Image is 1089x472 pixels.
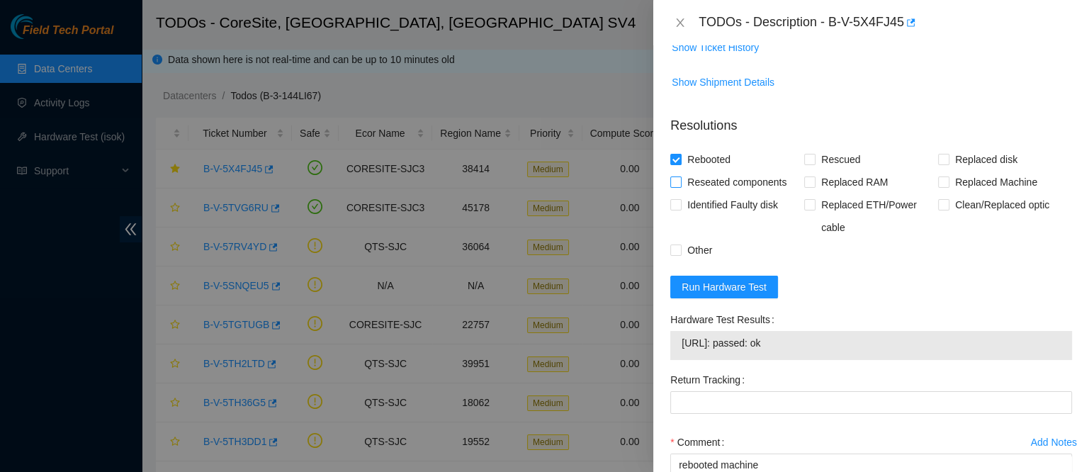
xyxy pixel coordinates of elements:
button: Show Ticket History [671,36,760,59]
button: Add Notes [1030,431,1078,454]
button: Run Hardware Test [670,276,778,298]
p: Resolutions [670,105,1072,135]
div: TODOs - Description - B-V-5X4FJ45 [699,11,1072,34]
button: Close [670,16,690,30]
label: Hardware Test Results [670,308,779,331]
span: Replaced RAM [816,171,893,193]
span: Replaced Machine [949,171,1043,193]
span: Reseated components [682,171,792,193]
span: Rescued [816,148,866,171]
span: Replaced disk [949,148,1023,171]
span: Rebooted [682,148,736,171]
span: Replaced ETH/Power cable [816,193,938,239]
div: Add Notes [1031,437,1077,447]
button: Show Shipment Details [671,71,775,94]
span: close [675,17,686,28]
span: [URL]: passed: ok [682,335,1061,351]
span: Clean/Replaced optic [949,193,1055,216]
label: Comment [670,431,730,454]
input: Return Tracking [670,391,1072,414]
span: Other [682,239,718,262]
span: Show Ticket History [672,40,759,55]
span: Run Hardware Test [682,279,767,295]
span: Show Shipment Details [672,74,774,90]
label: Return Tracking [670,369,750,391]
span: Identified Faulty disk [682,193,784,216]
